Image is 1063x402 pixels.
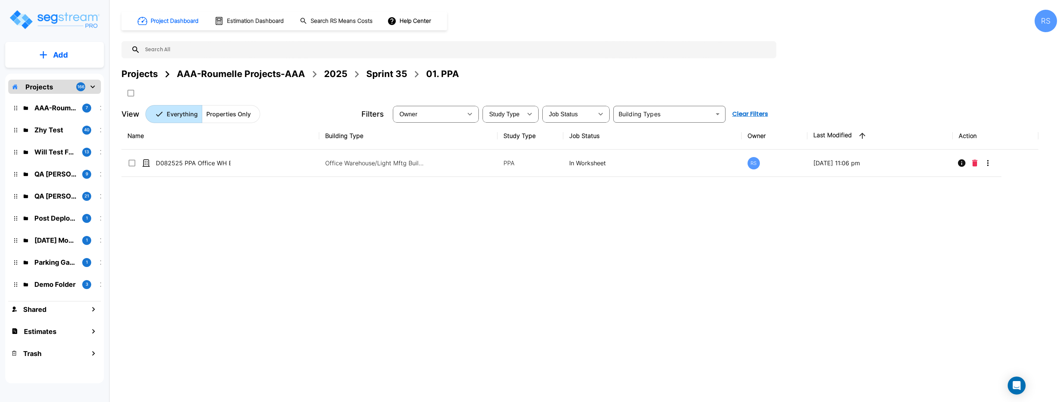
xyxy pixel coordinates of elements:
[34,213,76,223] p: Post Deployment Test
[563,122,741,150] th: Job Status
[156,159,231,168] p: D082525 PPA Office WH Bldg only
[53,49,68,61] p: Add
[121,122,319,150] th: Name
[748,157,760,169] div: RS
[135,13,203,29] button: Project Dashboard
[34,125,76,135] p: Zhy Test
[9,9,100,30] img: Logo
[484,104,522,125] div: Select
[177,67,305,81] div: AAA-Roumelle Projects-AAA
[324,67,347,81] div: 2025
[140,41,773,58] input: Search All
[86,171,88,177] p: 9
[34,257,76,267] p: Parking Garage
[86,281,88,288] p: 3
[77,84,84,90] p: 166
[807,122,952,150] th: Last Modified
[34,279,76,289] p: Demo Folder
[400,111,418,117] span: Owner
[202,105,260,123] button: Properties Only
[426,67,459,81] div: 01. PPA
[206,110,251,119] p: Properties Only
[969,156,980,171] button: Delete
[5,44,104,66] button: Add
[569,159,735,168] p: In Worksheet
[23,349,41,359] h1: Trash
[84,149,89,155] p: 13
[954,156,969,171] button: Info
[145,105,260,123] div: Platform
[325,159,426,168] p: Office Warehouse/Light Mftg Building, Commercial Property Site
[34,169,76,179] p: QA LUNA 2025
[86,237,88,243] p: 1
[212,13,288,29] button: Estimation Dashboard
[34,235,76,245] p: May 13 Models
[145,105,202,123] button: Everything
[813,159,946,168] p: [DATE] 11:06 pm
[503,159,557,168] p: PPA
[311,17,373,25] h1: Search RS Means Costs
[394,104,462,125] div: Select
[34,147,76,157] p: Will Test Folder 10/12
[227,17,284,25] h1: Estimation Dashboard
[497,122,563,150] th: Study Type
[616,109,711,119] input: Building Types
[366,67,407,81] div: Sprint 35
[34,103,76,113] p: AAA-Roumelle Projects-AAA
[84,193,89,199] p: 21
[86,105,88,111] p: 7
[121,108,139,120] p: View
[1035,10,1057,32] div: RS
[544,104,593,125] div: Select
[297,14,377,28] button: Search RS Means Costs
[25,82,53,92] p: Projects
[123,86,138,101] button: SelectAll
[742,122,807,150] th: Owner
[24,326,56,337] h1: Estimates
[729,107,771,122] button: Clear Filters
[489,111,520,117] span: Study Type
[386,14,434,28] button: Help Center
[121,67,158,81] div: Projects
[167,110,198,119] p: Everything
[980,156,995,171] button: More-Options
[86,259,88,266] p: 1
[34,191,76,201] p: QA LUNA 2024
[549,111,578,117] span: Job Status
[23,304,46,314] h1: Shared
[361,108,384,120] p: Filters
[86,215,88,221] p: 1
[712,109,723,119] button: Open
[1008,377,1026,395] div: Open Intercom Messenger
[151,17,198,25] h1: Project Dashboard
[319,122,497,150] th: Building Type
[84,127,89,133] p: 40
[953,122,1038,150] th: Action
